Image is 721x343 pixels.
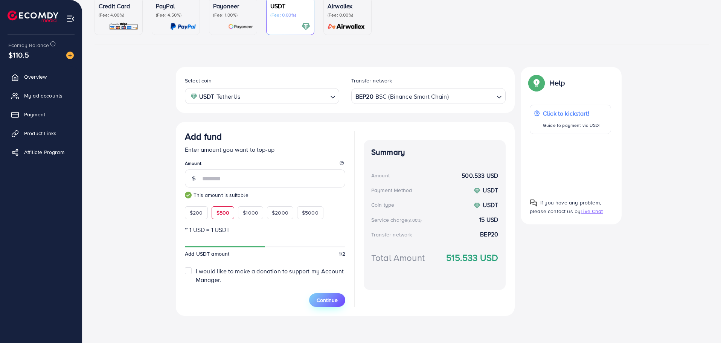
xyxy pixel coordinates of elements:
p: Payoneer [213,2,253,11]
strong: BEP20 [355,91,373,102]
h4: Summary [371,148,498,157]
p: (Fee: 4.50%) [156,12,196,18]
span: $5000 [302,209,319,216]
a: Payment [6,107,76,122]
strong: USDT [483,186,498,194]
small: (3.00%) [407,217,422,223]
a: Product Links [6,126,76,141]
strong: USDT [199,91,215,102]
img: Popup guide [530,76,543,90]
img: coin [474,188,480,194]
input: Search for option [242,90,327,102]
p: Guide to payment via USDT [543,121,601,130]
div: Search for option [351,88,506,104]
strong: USDT [483,201,498,209]
h3: Add fund [185,131,222,142]
span: If you have any problem, please contact us by [530,199,601,215]
span: Affiliate Program [24,148,64,156]
span: Add USDT amount [185,250,229,258]
span: Ecomdy Balance [8,41,49,49]
img: card [170,22,196,31]
span: Payment [24,111,45,118]
span: Product Links [24,130,56,137]
img: coin [474,202,480,209]
strong: 500.533 USD [462,171,498,180]
img: guide [185,192,192,198]
legend: Amount [185,160,345,169]
p: ~ 1 USD = 1 USDT [185,225,345,234]
span: Live Chat [581,207,603,215]
a: Overview [6,69,76,84]
div: Search for option [185,88,339,104]
span: $110.5 [8,49,29,60]
img: card [109,22,139,31]
img: image [66,52,74,59]
button: Continue [309,293,345,307]
iframe: Chat [689,309,715,337]
label: Select coin [185,77,212,84]
span: $2000 [272,209,288,216]
img: card [228,22,253,31]
p: (Fee: 1.00%) [213,12,253,18]
p: USDT [270,2,310,11]
span: Continue [317,296,338,304]
small: This amount is suitable [185,191,345,199]
span: Overview [24,73,47,81]
span: BSC (Binance Smart Chain) [375,91,449,102]
input: Search for option [450,90,494,102]
p: Click to kickstart! [543,109,601,118]
label: Transfer network [351,77,392,84]
p: Help [549,78,565,87]
span: $1000 [243,209,258,216]
div: Service charge [371,216,424,224]
span: $500 [216,209,230,216]
p: Airwallex [328,2,367,11]
strong: 15 USD [479,215,498,224]
span: I would like to make a donation to support my Account Manager. [196,267,344,284]
span: 1/2 [339,250,345,258]
strong: BEP20 [480,230,498,239]
a: Affiliate Program [6,145,76,160]
img: card [325,22,367,31]
p: (Fee: 0.00%) [328,12,367,18]
strong: 515.533 USD [446,251,498,264]
div: Amount [371,172,390,179]
img: Popup guide [530,199,537,207]
img: card [302,22,310,31]
div: Coin type [371,201,394,209]
div: Transfer network [371,231,412,238]
span: $200 [190,209,203,216]
a: My ad accounts [6,88,76,103]
p: Enter amount you want to top-up [185,145,345,154]
img: menu [66,14,75,23]
img: logo [8,11,58,22]
span: My ad accounts [24,92,62,99]
p: (Fee: 4.00%) [99,12,139,18]
p: PayPal [156,2,196,11]
div: Payment Method [371,186,412,194]
span: TetherUs [216,91,240,102]
p: Credit Card [99,2,139,11]
p: (Fee: 0.00%) [270,12,310,18]
div: Total Amount [371,251,425,264]
img: coin [191,93,197,100]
